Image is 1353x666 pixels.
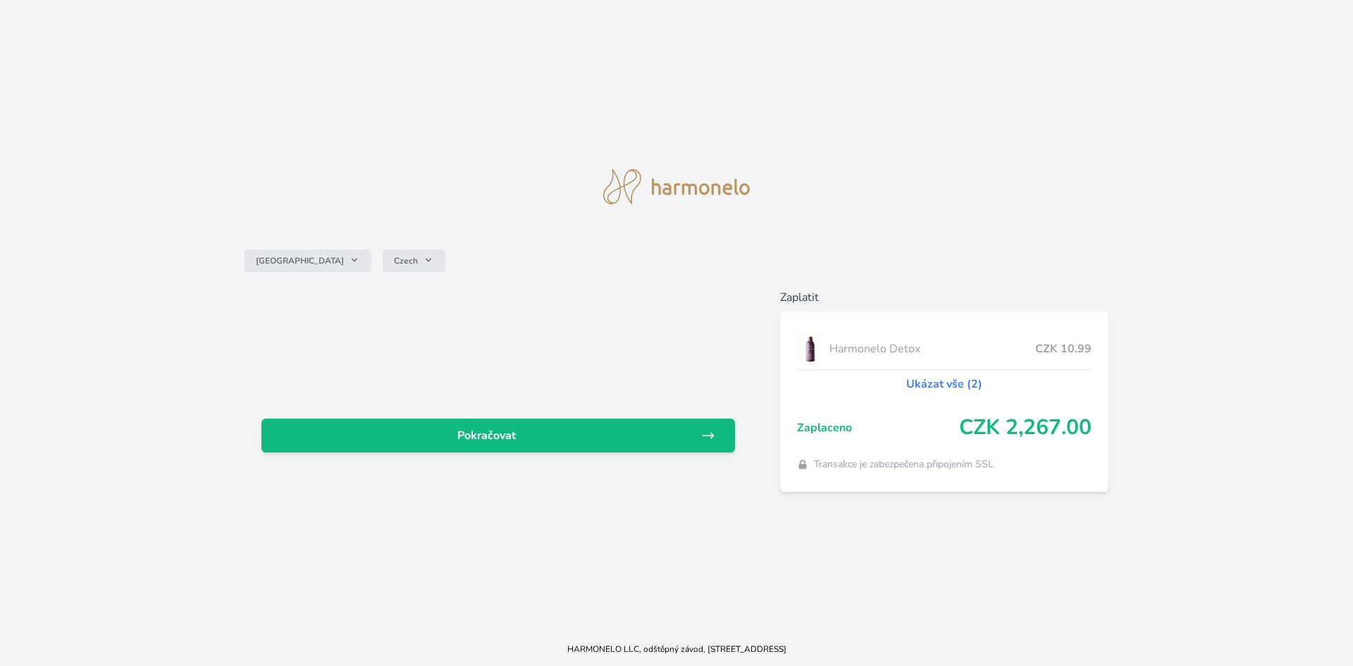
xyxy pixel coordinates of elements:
[780,289,1109,306] h6: Zaplatit
[273,427,701,444] span: Pokračovat
[797,419,960,436] span: Zaplaceno
[394,255,418,266] span: Czech
[383,249,445,272] button: Czech
[959,415,1092,440] span: CZK 2,267.00
[829,340,1036,357] span: Harmonelo Detox
[906,376,982,393] a: Ukázat vše (2)
[1035,340,1092,357] span: CZK 10.99
[245,249,371,272] button: [GEOGRAPHIC_DATA]
[797,331,824,366] img: DETOX_se_stinem_x-lo.jpg
[256,255,344,266] span: [GEOGRAPHIC_DATA]
[261,419,735,452] a: Pokračovat
[814,457,994,471] span: Transakce je zabezpečena připojením SSL
[603,169,750,204] img: logo.svg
